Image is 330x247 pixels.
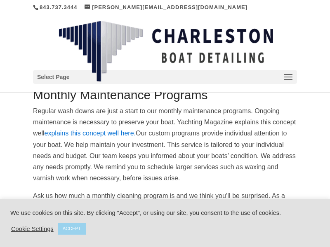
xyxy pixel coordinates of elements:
[33,89,297,105] h1: Monthly Maintenance Programs
[85,4,247,10] a: [PERSON_NAME][EMAIL_ADDRESS][DOMAIN_NAME]
[33,105,297,190] p: Regular wash downs are just a start to our monthly maintenance programs. Ongoing maintenance is n...
[59,21,273,82] img: Charleston Boat Detailing
[40,4,78,10] a: 843.737.3444
[11,225,54,233] a: Cookie Settings
[37,72,70,82] span: Select Page
[45,130,136,137] a: explains this concept well here.
[58,223,86,235] a: ACCEPT
[10,209,320,217] div: We use cookies on this site. By clicking "Accept", or using our site, you consent to the use of c...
